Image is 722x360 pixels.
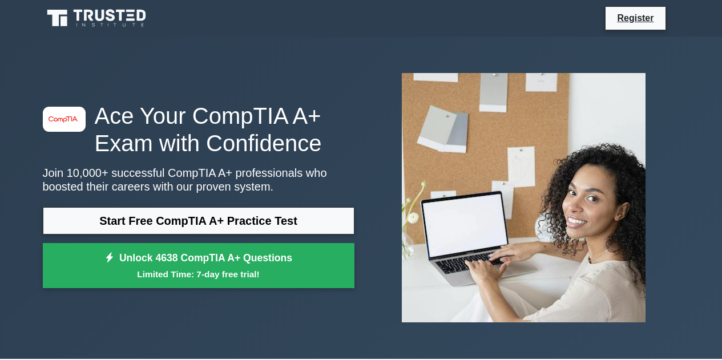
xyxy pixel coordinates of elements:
[610,11,660,25] a: Register
[57,268,340,281] small: Limited Time: 7-day free trial!
[43,207,354,234] a: Start Free CompTIA A+ Practice Test
[43,243,354,289] a: Unlock 4638 CompTIA A+ QuestionsLimited Time: 7-day free trial!
[43,166,354,193] p: Join 10,000+ successful CompTIA A+ professionals who boosted their careers with our proven system.
[43,102,354,157] h1: Ace Your CompTIA A+ Exam with Confidence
